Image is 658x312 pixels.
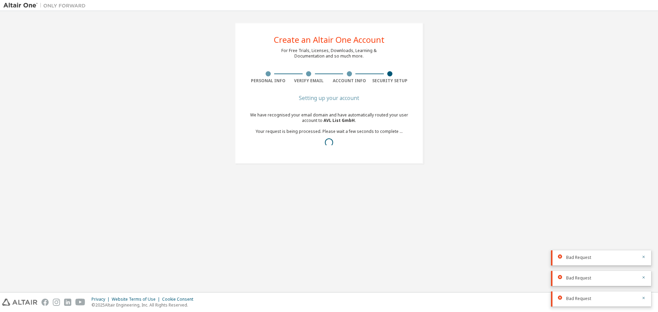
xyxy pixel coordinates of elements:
div: Setting up your account [248,96,410,100]
div: Privacy [92,297,112,302]
div: Website Terms of Use [112,297,162,302]
div: Cookie Consent [162,297,197,302]
img: linkedin.svg [64,299,71,306]
p: © 2025 Altair Engineering, Inc. All Rights Reserved. [92,302,197,308]
div: We have recognised your email domain and have automatically routed your user account to Your requ... [248,112,410,151]
div: Personal Info [248,78,289,84]
img: instagram.svg [53,299,60,306]
span: Bad Request [566,255,591,260]
img: Altair One [3,2,89,9]
span: Bad Request [566,296,591,301]
div: For Free Trials, Licenses, Downloads, Learning & Documentation and so much more. [281,48,377,59]
div: Create an Altair One Account [274,36,385,44]
div: Account Info [329,78,370,84]
div: Security Setup [370,78,411,84]
img: altair_logo.svg [2,299,37,306]
span: AVL List GmbH . [324,117,356,123]
span: Bad Request [566,275,591,281]
img: youtube.svg [75,299,85,306]
div: Verify Email [289,78,329,84]
img: facebook.svg [41,299,49,306]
